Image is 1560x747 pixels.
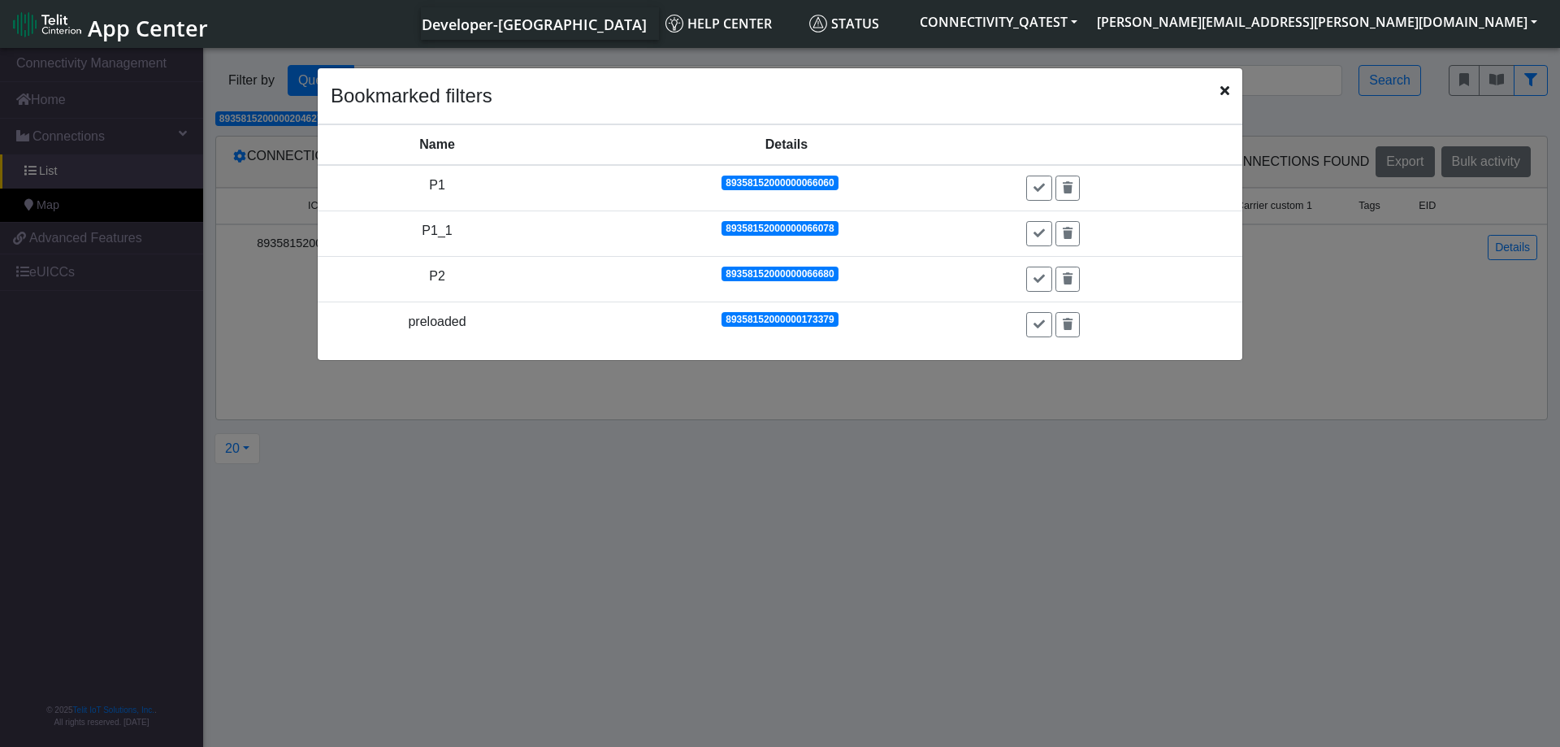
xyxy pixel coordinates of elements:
[726,314,834,325] span: 89358152000000173379
[765,137,808,151] span: Details
[422,15,647,34] span: Developer-[GEOGRAPHIC_DATA]
[88,13,208,43] span: App Center
[421,7,646,40] a: Your current platform instance
[665,15,683,33] img: knowledge.svg
[318,257,557,302] td: P2
[318,302,557,348] td: preloaded
[318,165,557,211] td: P1
[809,15,879,33] span: Status
[726,223,834,234] span: 89358152000000066078
[726,177,834,189] span: 89358152000000066060
[665,15,772,33] span: Help center
[910,7,1087,37] button: CONNECTIVITY_QATEST
[13,11,81,37] img: logo-telit-cinterion-gw-new.png
[419,137,455,151] span: Name
[809,15,827,33] img: status.svg
[1087,7,1547,37] button: [PERSON_NAME][EMAIL_ADDRESS][PERSON_NAME][DOMAIN_NAME]
[726,268,834,280] span: 89358152000000066680
[1220,81,1229,101] span: Close
[318,211,557,257] td: P1_1
[331,81,492,111] h4: Bookmarked filters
